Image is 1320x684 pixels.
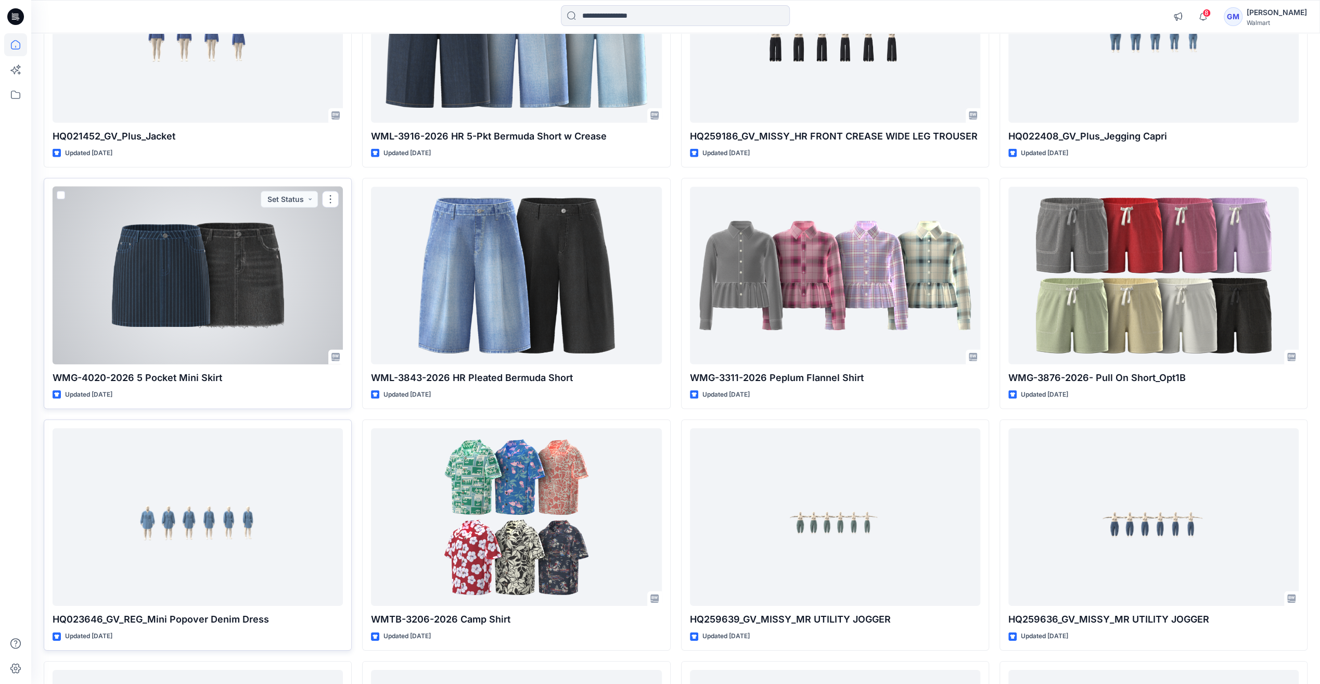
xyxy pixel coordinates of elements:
a: WML-3843-2026 HR Pleated Bermuda Short [371,187,661,364]
p: Updated [DATE] [1021,631,1068,642]
p: Updated [DATE] [702,631,750,642]
a: WMG-3311-2026 Peplum Flannel Shirt [690,187,980,364]
p: Updated [DATE] [65,631,112,642]
a: HQ259639_GV_MISSY_MR UTILITY JOGGER [690,428,980,606]
p: Updated [DATE] [702,389,750,400]
p: WML-3843-2026 HR Pleated Bermuda Short [371,371,661,385]
div: [PERSON_NAME] [1247,6,1307,19]
a: HQ259636_GV_MISSY_MR UTILITY JOGGER [1008,428,1299,606]
a: WMG-3876-2026- Pull On Short_Opt1B [1008,187,1299,364]
p: HQ022408_GV_Plus_Jegging Capri [1008,129,1299,144]
p: Updated [DATE] [383,389,431,400]
p: WML-3916-2026 HR 5-Pkt Bermuda Short w Crease [371,129,661,144]
p: Updated [DATE] [65,389,112,400]
p: HQ259639_GV_MISSY_MR UTILITY JOGGER [690,612,980,627]
a: WMTB-3206-2026 Camp Shirt [371,428,661,606]
p: Updated [DATE] [65,148,112,159]
div: Walmart [1247,19,1307,27]
p: WMTB-3206-2026 Camp Shirt [371,612,661,627]
span: 8 [1202,9,1211,17]
p: Updated [DATE] [1021,148,1068,159]
p: HQ259636_GV_MISSY_MR UTILITY JOGGER [1008,612,1299,627]
p: WMG-3311-2026 Peplum Flannel Shirt [690,371,980,385]
p: Updated [DATE] [1021,389,1068,400]
div: GM [1224,7,1242,26]
p: Updated [DATE] [702,148,750,159]
p: WMG-4020-2026 5 Pocket Mini Skirt [53,371,343,385]
a: WMG-4020-2026 5 Pocket Mini Skirt [53,187,343,364]
p: WMG-3876-2026- Pull On Short_Opt1B [1008,371,1299,385]
p: Updated [DATE] [383,631,431,642]
p: Updated [DATE] [383,148,431,159]
p: HQ023646_GV_REG_Mini Popover Denim Dress [53,612,343,627]
p: HQ021452_GV_Plus_Jacket [53,129,343,144]
p: HQ259186_GV_MISSY_HR FRONT CREASE WIDE LEG TROUSER [690,129,980,144]
a: HQ023646_GV_REG_Mini Popover Denim Dress [53,428,343,606]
